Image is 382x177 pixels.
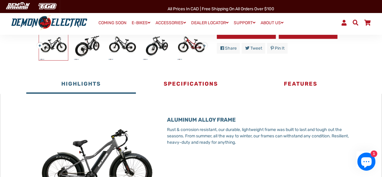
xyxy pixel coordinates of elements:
[201,40,205,47] button: Next
[142,31,171,60] img: Thunderbolt SL Fat Tire eBike - Demon Electric
[167,117,355,123] h3: ALUMINUM ALLOY FRAME
[250,46,262,51] span: Tweet
[39,31,68,60] img: Thunderbolt SL Fat Tire eBike - Demon Electric
[3,1,32,11] img: Demon Electric
[26,76,136,94] button: Highlights
[177,31,206,60] img: Thunderbolt SL Fat Tire eBike - Demon Electric
[274,46,284,51] span: Pin it
[35,1,60,11] img: TGB Canada
[258,18,286,27] a: ABOUT US
[9,15,89,31] img: Demon Electric logo
[153,18,188,27] a: ACCESSORIES
[232,18,258,27] a: SUPPORT
[130,18,152,27] a: E-BIKES
[167,126,355,146] p: Rust & corrosion resistant, our durable, lightweight frame was built to last and tough out the se...
[136,76,246,94] button: Specifications
[225,46,236,51] span: Share
[168,6,274,11] span: All Prices in CAD | Free shipping on all orders over $100
[189,18,231,27] a: DEALER LOCATOR
[96,19,129,27] a: COMING SOON
[73,31,102,60] img: Thunderbolt SL Fat Tire eBike - Demon Electric
[37,40,40,47] button: Previous
[355,152,377,172] inbox-online-store-chat: Shopify online store chat
[108,31,137,60] img: Thunderbolt SL Fat Tire eBike - Demon Electric
[246,76,355,94] button: Features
